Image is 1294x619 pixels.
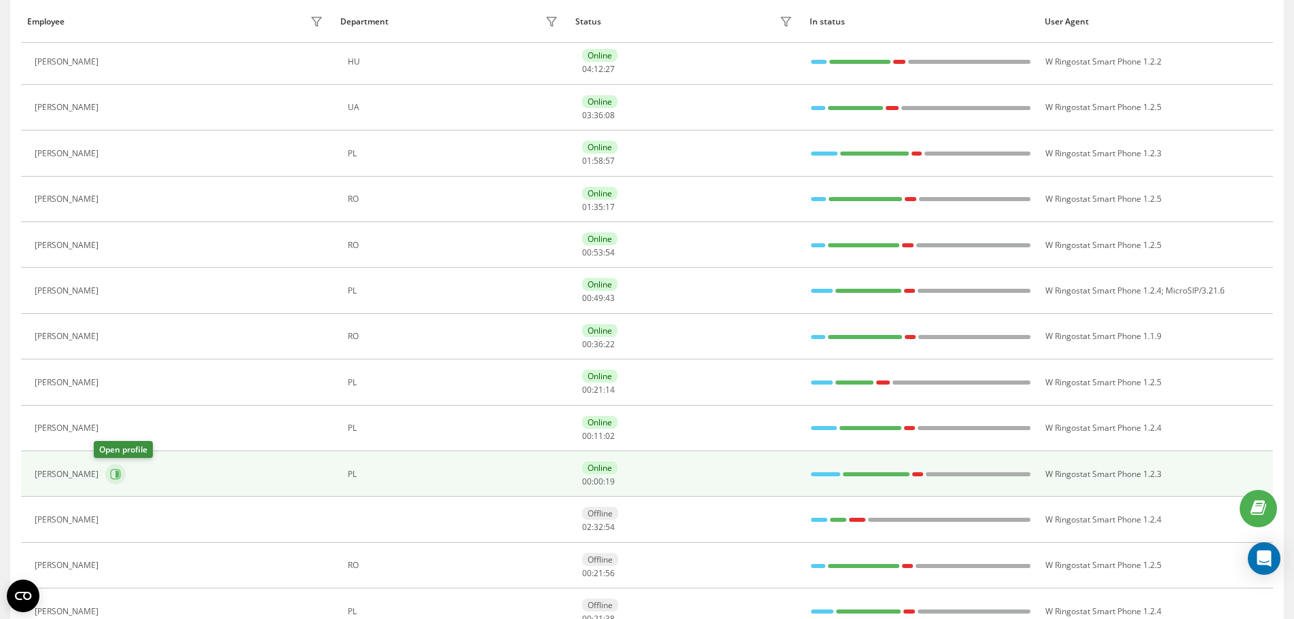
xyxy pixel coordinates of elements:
span: 27 [605,63,615,75]
div: Status [575,17,601,26]
div: PL [348,378,562,387]
div: PL [348,607,562,616]
span: 08 [605,109,615,121]
span: 36 [594,338,603,350]
div: PL [348,286,562,296]
div: Online [582,141,617,154]
span: 00 [582,338,592,350]
div: RO [348,241,562,250]
span: 00 [582,247,592,258]
div: Department [340,17,389,26]
span: 11 [594,430,603,442]
span: 21 [594,384,603,395]
div: Online [582,232,617,245]
div: PL [348,149,562,158]
span: W Ringostat Smart Phone 1.2.5 [1045,101,1162,113]
span: 36 [594,109,603,121]
div: Employee [27,17,65,26]
div: In status [810,17,1032,26]
div: PL [348,423,562,433]
span: W Ringostat Smart Phone 1.2.5 [1045,376,1162,388]
span: 00 [594,476,603,487]
span: 32 [594,521,603,533]
div: [PERSON_NAME] [35,561,102,570]
span: 21 [594,567,603,579]
span: 00 [582,384,592,395]
span: 19 [605,476,615,487]
span: 00 [582,292,592,304]
div: Online [582,416,617,429]
span: 12 [594,63,603,75]
div: Online [582,49,617,62]
span: 02 [582,521,592,533]
div: UA [348,103,562,112]
span: W Ringostat Smart Phone 1.2.5 [1045,239,1162,251]
div: : : [582,248,615,258]
span: W Ringostat Smart Phone 1.2.4 [1045,605,1162,617]
div: : : [582,523,615,532]
span: 02 [605,430,615,442]
div: Online [582,95,617,108]
span: 49 [594,292,603,304]
span: 54 [605,247,615,258]
span: 17 [605,201,615,213]
div: [PERSON_NAME] [35,241,102,250]
span: 14 [605,384,615,395]
span: W Ringostat Smart Phone 1.2.3 [1045,147,1162,159]
span: W Ringostat Smart Phone 1.2.5 [1045,193,1162,205]
div: Online [582,461,617,474]
span: 57 [605,155,615,166]
span: W Ringostat Smart Phone 1.2.5 [1045,559,1162,571]
span: W Ringostat Smart Phone 1.2.4 [1045,285,1162,296]
span: 00 [582,430,592,442]
div: Offline [582,507,618,520]
span: 00 [582,476,592,487]
span: 35 [594,201,603,213]
span: 03 [582,109,592,121]
div: [PERSON_NAME] [35,515,102,525]
div: [PERSON_NAME] [35,103,102,112]
span: 43 [605,292,615,304]
span: MicroSIP/3.21.6 [1166,285,1225,296]
div: RO [348,332,562,341]
div: : : [582,431,615,441]
div: [PERSON_NAME] [35,470,102,479]
div: [PERSON_NAME] [35,286,102,296]
div: [PERSON_NAME] [35,57,102,67]
div: : : [582,385,615,395]
span: 04 [582,63,592,75]
span: W Ringostat Smart Phone 1.2.4 [1045,514,1162,525]
div: Open profile [94,441,153,458]
div: [PERSON_NAME] [35,194,102,204]
div: : : [582,111,615,120]
div: [PERSON_NAME] [35,332,102,341]
div: User Agent [1045,17,1267,26]
span: 56 [605,567,615,579]
div: : : [582,156,615,166]
div: PL [348,470,562,479]
span: W Ringostat Smart Phone 1.2.3 [1045,468,1162,480]
span: W Ringostat Smart Phone 1.2.2 [1045,56,1162,67]
div: Offline [582,553,618,566]
div: [PERSON_NAME] [35,378,102,387]
button: Open CMP widget [7,580,39,612]
span: 54 [605,521,615,533]
span: 01 [582,155,592,166]
div: [PERSON_NAME] [35,607,102,616]
span: 01 [582,201,592,213]
div: : : [582,340,615,349]
div: [PERSON_NAME] [35,149,102,158]
div: Online [582,324,617,337]
span: 58 [594,155,603,166]
div: : : [582,202,615,212]
div: Offline [582,599,618,612]
div: : : [582,294,615,303]
span: W Ringostat Smart Phone 1.1.9 [1045,330,1162,342]
div: RO [348,561,562,570]
div: : : [582,477,615,487]
span: 00 [582,567,592,579]
div: Online [582,187,617,200]
div: [PERSON_NAME] [35,423,102,433]
span: W Ringostat Smart Phone 1.2.4 [1045,422,1162,434]
div: Online [582,278,617,291]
